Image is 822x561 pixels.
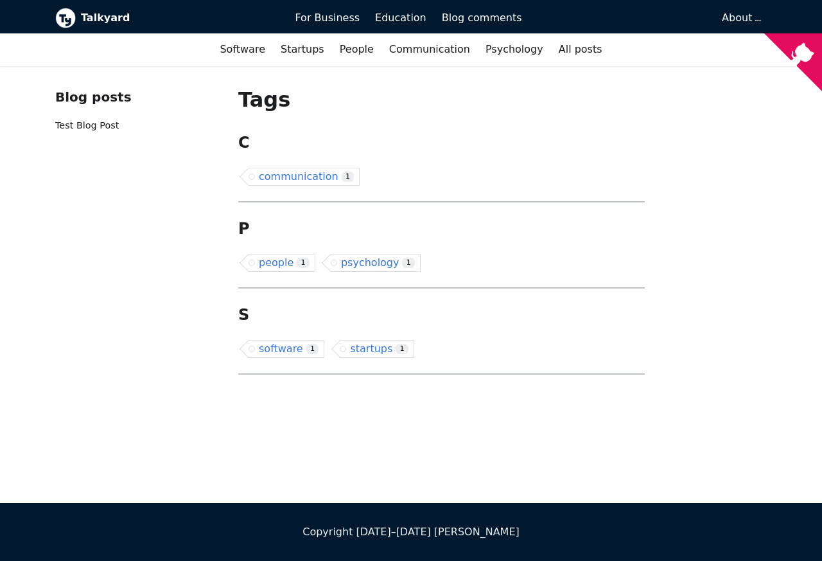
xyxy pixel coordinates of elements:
[442,12,522,24] span: Blog comments
[396,344,408,355] span: 1
[212,39,273,60] a: Software
[342,172,354,183] span: 1
[55,87,218,108] div: Blog posts
[331,254,421,272] a: psychology1
[340,340,414,358] a: startups1
[287,7,367,29] a: For Business
[478,39,551,60] a: Psychology
[238,87,645,112] h1: Tags
[55,8,76,28] img: Talkyard logo
[55,120,119,130] a: Test Blog Post
[249,168,360,186] a: communication1
[273,39,332,60] a: Startups
[249,340,324,358] a: software1
[295,12,360,24] span: For Business
[238,133,645,152] h2: C
[55,87,218,144] nav: Blog recent posts navigation
[81,10,277,26] b: Talkyard
[306,344,319,355] span: 1
[249,254,315,272] a: people1
[238,305,645,325] h2: S
[238,219,645,238] h2: P
[55,8,277,28] a: Talkyard logoTalkyard
[297,258,310,269] span: 1
[367,7,434,29] a: Education
[332,39,381,60] a: People
[375,12,426,24] span: Education
[551,39,610,60] a: All posts
[381,39,478,60] a: Communication
[434,7,530,29] a: Blog comments
[55,524,767,540] div: Copyright [DATE]–[DATE] [PERSON_NAME]
[722,12,759,24] a: About
[402,258,415,269] span: 1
